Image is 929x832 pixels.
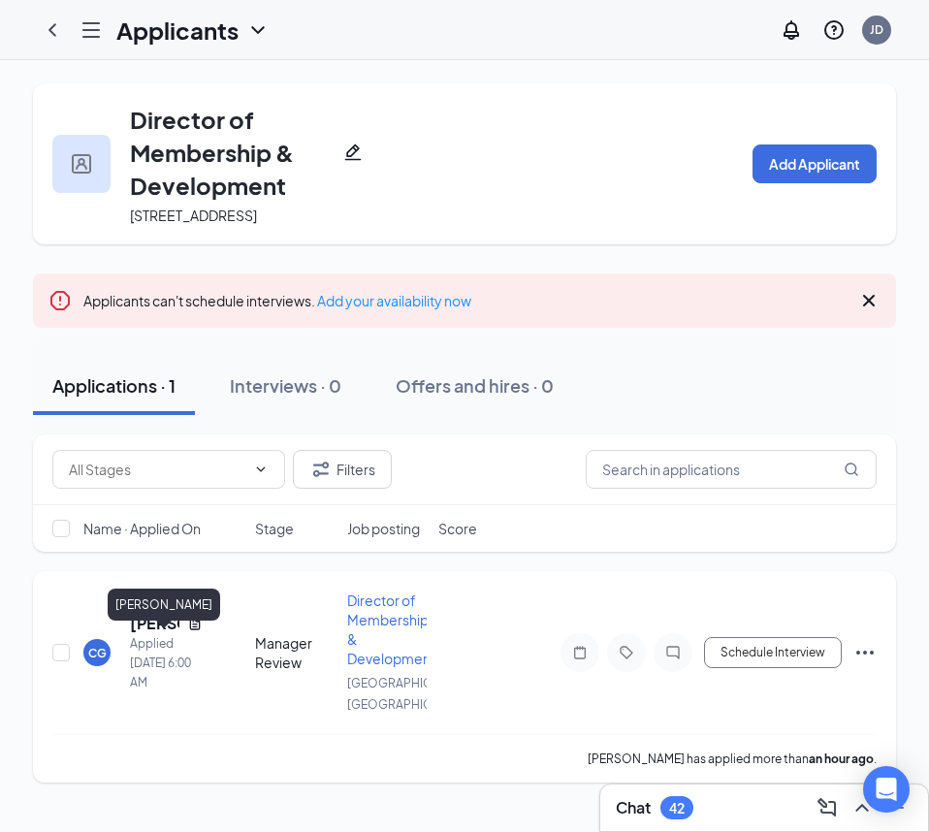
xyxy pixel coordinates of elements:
input: All Stages [69,459,245,480]
svg: Hamburger [80,18,103,42]
div: Applications · 1 [52,373,176,398]
p: [PERSON_NAME] has applied more than . [588,751,877,767]
svg: Ellipses [853,641,877,664]
div: Applied [DATE] 6:00 AM [130,634,203,692]
svg: Pencil [343,143,363,162]
button: ChevronUp [847,792,878,823]
svg: MagnifyingGlass [844,462,859,477]
input: Search in applications [586,450,877,489]
div: Manager Review [255,633,336,672]
h3: Chat [616,797,651,818]
span: [GEOGRAPHIC_DATA], [GEOGRAPHIC_DATA] [347,676,473,712]
a: Add your availability now [317,292,471,309]
span: Stage [255,519,294,538]
svg: ChevronUp [850,796,874,819]
svg: ChatInactive [661,645,685,660]
img: user icon [72,154,91,174]
svg: ChevronLeft [41,18,64,42]
div: Offers and hires · 0 [396,373,554,398]
span: Job posting [347,519,420,538]
svg: Note [568,645,592,660]
span: Director of Membership & Development [347,592,435,667]
span: Applicants can't schedule interviews. [83,292,471,309]
div: Open Intercom Messenger [863,766,910,813]
span: Score [438,519,477,538]
div: Interviews · 0 [230,373,341,398]
svg: ChevronDown [253,462,269,477]
span: [STREET_ADDRESS] [130,207,257,224]
svg: ChevronDown [246,18,270,42]
div: 42 [669,800,685,816]
h1: Applicants [116,14,239,47]
svg: Notifications [780,18,803,42]
button: Filter Filters [293,450,392,489]
div: JD [870,21,883,38]
span: Name · Applied On [83,519,201,538]
button: Add Applicant [753,144,877,183]
h3: Director of Membership & Development [130,103,336,202]
button: Schedule Interview [704,637,842,668]
svg: Tag [615,645,638,660]
div: CG [88,645,107,661]
svg: Filter [309,458,333,481]
div: [PERSON_NAME] [108,589,220,621]
svg: Cross [857,289,881,312]
svg: QuestionInfo [822,18,846,42]
svg: Error [48,289,72,312]
button: ComposeMessage [812,792,843,823]
svg: ComposeMessage [816,796,839,819]
b: an hour ago [809,752,874,766]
